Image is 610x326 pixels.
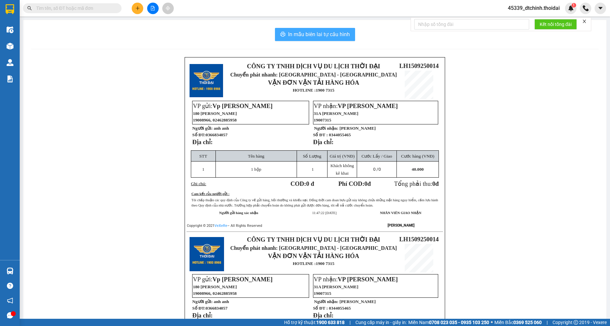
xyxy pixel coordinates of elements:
[339,126,375,131] span: [PERSON_NAME]
[293,261,316,266] strong: HOTLINE :
[215,224,227,228] a: VeXeRe
[193,111,237,116] span: 180 [PERSON_NAME]
[429,320,489,325] strong: 0708 023 035 - 0935 103 250
[314,284,358,289] span: 31A [PERSON_NAME]
[547,319,548,326] span: |
[6,4,14,14] img: logo-vxr
[214,299,229,304] span: anh anh
[166,6,170,11] span: aim
[408,319,489,326] span: Miền Nam
[313,312,333,319] strong: Địa chỉ:
[572,3,576,8] sup: 1
[251,167,261,172] span: 1 hộp
[193,291,237,296] span: 19008966, 02462885958
[150,6,155,11] span: file-add
[313,139,333,145] strong: Địa chỉ:
[316,88,334,93] strong: 1900 7315
[192,299,213,304] strong: Người gửi:
[7,76,13,82] img: solution-icon
[191,181,206,186] span: Ghi chú:
[192,312,213,319] strong: Địa chỉ:
[314,111,358,116] span: 31A [PERSON_NAME]
[206,306,228,311] span: 0366834057
[193,276,272,283] span: VP gửi:
[373,167,381,172] span: 0 /
[193,284,237,289] span: 180 [PERSON_NAME]
[388,223,415,228] strong: [PERSON_NAME]
[316,261,334,266] strong: 1900 7315
[135,6,140,11] span: plus
[338,276,398,283] span: VP [PERSON_NAME]
[7,268,13,274] img: warehouse-icon
[534,19,577,30] button: Kết nối tổng đài
[7,297,13,304] span: notification
[598,5,603,11] span: caret-down
[314,299,338,304] strong: Người nhận:
[574,320,578,325] span: copyright
[7,59,13,66] img: warehouse-icon
[7,43,13,50] img: warehouse-icon
[399,236,439,243] span: LH1509250014
[288,30,350,38] span: In mẫu biên lai tự cấu hình
[491,321,493,324] span: ⚪️
[193,102,272,109] span: VP gửi:
[573,3,575,8] span: 1
[268,79,359,86] strong: VẬN ĐƠN VẬN TẢI HÀNG HÓA
[399,62,439,69] span: LH1509250014
[364,180,367,187] span: 0
[7,312,13,318] span: message
[190,237,224,272] img: logo
[192,132,227,137] strong: Số ĐT:
[247,63,380,70] strong: CÔNG TY TNHH DỊCH VỤ DU LỊCH THỜI ĐẠI
[306,180,314,187] span: 0 đ
[192,192,230,196] u: Cam kết của người gửi :
[435,180,439,187] span: đ
[582,19,587,24] span: close
[314,102,398,109] span: VP nhận:
[313,306,328,311] strong: Số ĐT :
[338,102,398,109] span: VP [PERSON_NAME]
[312,211,336,215] span: 11:47:22 [DATE]
[213,276,273,283] span: Vp [PERSON_NAME]
[36,5,114,12] input: Tìm tên, số ĐT hoặc mã đơn
[290,180,314,187] strong: COD:
[350,319,350,326] span: |
[247,236,380,243] strong: CÔNG TY TNHH DỊCH VỤ DU LỊCH THỜI ĐẠI
[330,154,355,159] span: Giá trị (VNĐ)
[513,320,542,325] strong: 0369 525 060
[432,180,435,187] span: 0
[583,5,589,11] img: phone-icon
[248,154,264,159] span: Tên hàng
[284,319,345,326] span: Hỗ trợ kỹ thuật:
[595,3,606,14] button: caret-down
[213,102,273,109] span: Vp [PERSON_NAME]
[192,139,213,145] strong: Địa chỉ:
[190,64,223,98] img: logo
[192,306,227,311] strong: Số ĐT:
[199,154,207,159] span: STT
[314,276,398,283] span: VP nhận:
[568,5,574,11] img: icon-new-feature
[412,167,424,172] span: 40.000
[230,245,397,251] span: Chuyển phát nhanh: [GEOGRAPHIC_DATA] - [GEOGRAPHIC_DATA]
[275,28,355,41] button: printerIn mẫu biên lai tự cấu hình
[219,211,258,215] strong: Người gửi hàng xác nhận
[494,319,542,326] span: Miền Bắc
[27,6,32,11] span: search
[280,32,285,38] span: printer
[378,167,381,172] span: 0
[162,3,174,14] button: aim
[401,154,434,159] span: Cước hàng (VNĐ)
[361,154,392,159] span: Cước Lấy / Giao
[206,132,228,137] span: 0366834057
[202,167,204,172] span: 1
[303,154,321,159] span: Số Lượng
[329,132,351,137] span: 0344055465
[414,19,529,30] input: Nhập số tổng đài
[193,118,237,122] span: 19008966, 02462885958
[339,299,375,304] span: [PERSON_NAME]
[329,306,351,311] span: 0344055465
[394,180,439,187] span: Tổng phải thu:
[314,291,331,296] span: 19007315
[380,211,421,215] strong: NHÂN VIÊN GIAO NHẬN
